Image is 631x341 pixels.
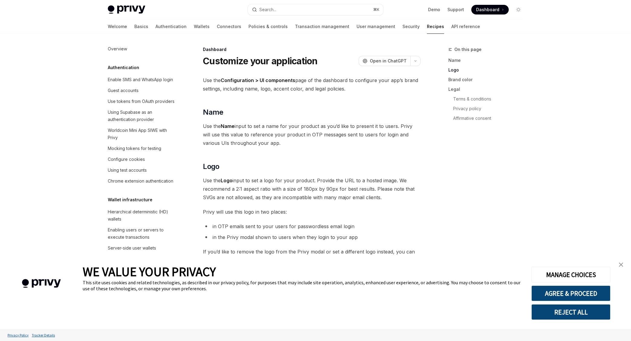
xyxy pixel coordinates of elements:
a: Using test accounts [103,165,180,176]
a: Enabling users or servers to execute transactions [103,225,180,243]
div: Enable SMS and WhatsApp login [108,76,173,83]
div: Server-side user wallets [108,244,156,252]
a: Tracker Details [30,330,56,340]
div: Guest accounts [108,87,139,94]
div: Configure cookies [108,156,145,163]
a: Using Supabase as an authentication provider [103,107,180,125]
button: Open in ChatGPT [359,56,410,66]
img: company logo [9,270,74,297]
a: Logo [448,65,528,75]
a: Enable SMS and WhatsApp login [103,74,180,85]
span: Logo [203,162,219,171]
img: light logo [108,5,145,14]
a: Name [448,56,528,65]
h1: Customize your application [203,56,318,66]
div: Worldcoin Mini App SIWE with Privy [108,127,177,141]
span: Open in ChatGPT [370,58,407,64]
span: If you’d like to remove the logo from the Privy modal or set a different logo instead, you can cu... [203,247,421,273]
a: Terms & conditions [453,94,528,104]
a: Worldcoin Mini App SIWE with Privy [103,125,180,143]
img: close banner [619,263,623,267]
a: Welcome [108,19,127,34]
a: Policies & controls [248,19,288,34]
span: WE VALUE YOUR PRIVACY [83,264,216,279]
a: Connectors [217,19,241,34]
a: Hierarchical deterministic (HD) wallets [103,206,180,225]
span: Use the input to set a name for your product as you’d like to present it to users. Privy will use... [203,122,421,147]
a: Wallets [194,19,210,34]
a: Overview [103,43,180,54]
span: ⌘ K [373,7,380,12]
a: Affirmative consent [453,113,528,123]
a: Guest accounts [103,85,180,96]
div: Using test accounts [108,167,147,174]
a: close banner [615,259,627,271]
a: Security [402,19,420,34]
button: AGREE & PROCEED [531,285,610,301]
a: Configure cookies [103,154,180,165]
span: Privy will use this logo in two places: [203,208,421,216]
a: Demo [428,7,440,13]
a: Privacy Policy [6,330,30,340]
button: REJECT ALL [531,304,610,320]
button: Toggle dark mode [514,5,523,14]
li: in OTP emails sent to your users for passwordless email login [203,222,421,231]
h5: Wallet infrastructure [108,196,152,203]
a: Transaction management [295,19,349,34]
a: Use tokens from OAuth providers [103,96,180,107]
div: Chrome extension authentication [108,177,173,185]
div: Enabling users or servers to execute transactions [108,226,177,241]
span: Dashboard [476,7,499,13]
h5: Authentication [108,64,139,71]
a: Basics [134,19,148,34]
div: Mocking tokens for testing [108,145,161,152]
a: Using passkeys with wallets [103,253,180,264]
div: Use tokens from OAuth providers [108,98,175,105]
strong: Logo [221,177,232,183]
a: Support [447,7,464,13]
a: Recipes [427,19,444,34]
a: Brand color [448,75,528,84]
a: Server-side user wallets [103,243,180,253]
a: Authentication [155,19,187,34]
li: in the Privy modal shown to users when they login to your app [203,233,421,241]
div: Search... [259,6,276,13]
strong: Configuration > UI components [221,77,295,83]
div: This site uses cookies and related technologies, as described in our privacy policy, for purposes... [83,279,522,292]
a: Privacy policy [453,104,528,113]
span: Name [203,107,223,117]
a: User management [357,19,395,34]
div: Dashboard [203,46,421,53]
a: Chrome extension authentication [103,176,180,186]
div: Hierarchical deterministic (HD) wallets [108,208,177,223]
span: Use the input to set a logo for your product. Provide the URL to a hosted image. We recommend a 2... [203,176,421,202]
a: Dashboard [471,5,509,14]
button: Search...⌘K [248,4,383,15]
a: Legal [448,84,528,94]
a: Mocking tokens for testing [103,143,180,154]
span: On this page [454,46,482,53]
div: Overview [108,45,127,53]
strong: Name [221,123,235,129]
div: Using Supabase as an authentication provider [108,109,177,123]
a: API reference [451,19,480,34]
span: Use the page of the dashboard to configure your app’s brand settings, including name, logo, accen... [203,76,421,93]
button: MANAGE CHOICES [531,267,610,282]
